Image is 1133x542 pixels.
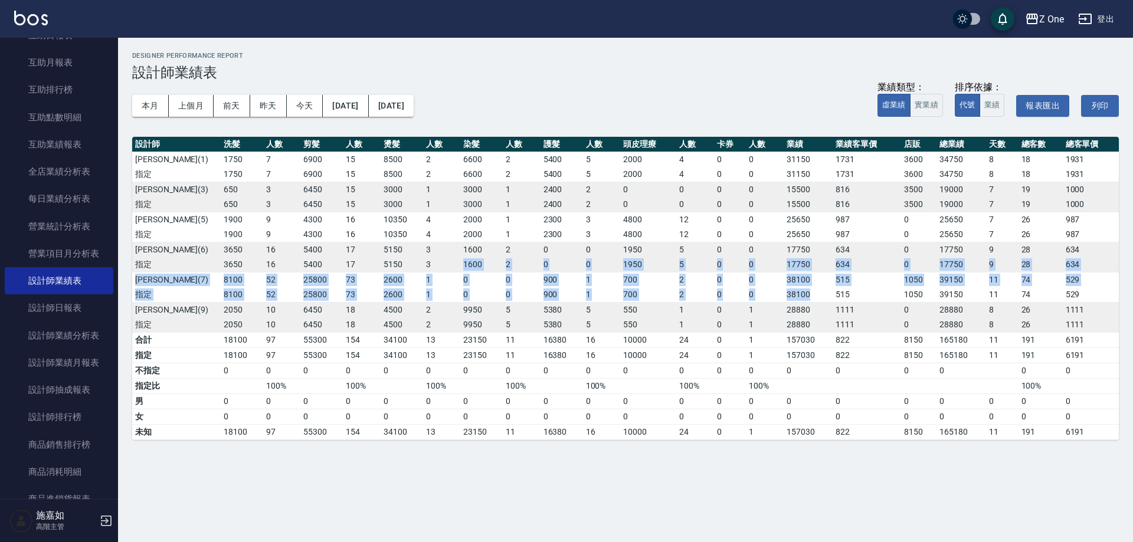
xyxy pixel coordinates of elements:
td: [PERSON_NAME](9) [132,302,221,317]
td: 5380 [541,302,583,317]
td: 8100 [221,272,263,287]
th: 人數 [343,137,380,152]
button: Z One [1020,7,1069,31]
td: 0 [503,287,540,303]
button: 代號 [955,94,980,117]
td: 3650 [221,242,263,257]
td: 0 [676,182,713,197]
td: 1 [423,182,460,197]
a: 設計師抽成報表 [5,376,113,403]
td: 900 [541,272,583,287]
td: 39150 [936,287,985,303]
td: 987 [833,227,900,242]
td: 0 [714,302,746,317]
td: 0 [503,272,540,287]
td: 3 [263,197,300,212]
td: 3 [263,182,300,197]
a: 互助排行榜 [5,76,113,103]
td: 816 [833,197,900,212]
td: 6900 [300,167,343,182]
td: 3 [423,242,460,257]
td: 1000 [1063,197,1119,212]
td: 15 [343,197,380,212]
td: 1750 [221,152,263,167]
td: 1900 [221,212,263,227]
td: 1050 [901,287,937,303]
td: 0 [746,257,783,272]
td: 15 [343,152,380,167]
td: 2000 [620,152,676,167]
td: 2300 [541,227,583,242]
td: 26 [1019,227,1063,242]
td: 38100 [784,287,833,303]
td: 17750 [784,257,833,272]
th: 人數 [583,137,620,152]
td: 9 [263,212,300,227]
h2: Designer Performance Report [132,52,1119,60]
td: 19000 [936,197,985,212]
td: 0 [714,182,746,197]
td: 74 [1019,287,1063,303]
td: 0 [746,182,783,197]
td: 9 [986,257,1019,272]
td: 52 [263,287,300,303]
p: 高階主管 [36,521,96,532]
th: 人數 [503,137,540,152]
td: 3000 [381,197,423,212]
td: 987 [1063,212,1119,227]
td: 25650 [784,212,833,227]
td: [PERSON_NAME](3) [132,182,221,197]
td: 9 [986,242,1019,257]
td: 987 [833,212,900,227]
button: 本月 [132,95,169,117]
th: 總客數 [1019,137,1063,152]
td: 0 [460,287,503,303]
td: 0 [620,197,676,212]
td: 28 [1019,242,1063,257]
td: 1950 [620,257,676,272]
td: 4 [423,212,460,227]
td: 0 [676,197,713,212]
td: 1 [423,272,460,287]
button: [DATE] [323,95,368,117]
td: 25650 [784,227,833,242]
a: 互助業績報表 [5,131,113,158]
td: 0 [901,212,937,227]
td: 12 [676,212,713,227]
th: 人數 [746,137,783,152]
td: 3 [583,227,620,242]
td: 指定 [132,167,221,182]
td: 4800 [620,227,676,242]
td: 2 [676,272,713,287]
td: 0 [746,227,783,242]
td: 19 [1019,182,1063,197]
td: 1931 [1063,167,1119,182]
td: 2 [503,242,540,257]
td: 4 [676,152,713,167]
td: 16 [263,257,300,272]
td: 1931 [1063,152,1119,167]
button: 業績 [980,94,1005,117]
td: 17750 [936,257,985,272]
td: 0 [901,242,937,257]
th: 總客單價 [1063,137,1119,152]
td: 9 [263,227,300,242]
td: 0 [746,287,783,303]
th: 天數 [986,137,1019,152]
td: 指定 [132,227,221,242]
th: 總業績 [936,137,985,152]
a: 每日業績分析表 [5,185,113,212]
td: 15 [343,182,380,197]
td: 550 [620,302,676,317]
a: 商品消耗明細 [5,458,113,485]
td: 0 [714,287,746,303]
a: 商品銷售排行榜 [5,431,113,458]
button: 上個月 [169,95,214,117]
td: 8500 [381,152,423,167]
img: Person [9,509,33,533]
th: 卡券 [714,137,746,152]
td: 1 [503,212,540,227]
td: 5 [676,242,713,257]
td: 12 [676,227,713,242]
td: 0 [746,212,783,227]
